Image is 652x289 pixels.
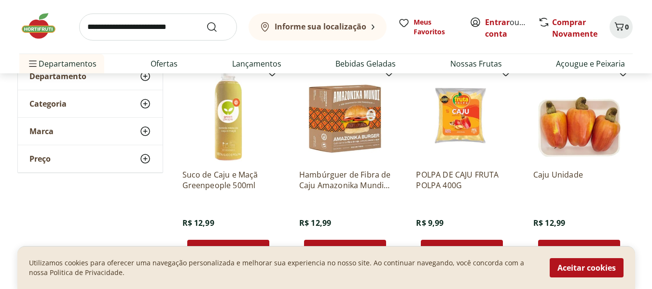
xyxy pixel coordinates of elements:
[625,22,629,31] span: 0
[27,52,97,75] span: Departamentos
[232,58,281,69] a: Lançamentos
[18,118,163,145] button: Marca
[187,240,269,259] button: Adicionar
[299,70,391,162] img: Hambúrguer de Fibra de Caju Amazonika Mundi 230g
[216,246,254,253] span: Adicionar
[538,240,620,259] button: Adicionar
[29,258,538,277] p: Utilizamos cookies para oferecer uma navegação personalizada e melhorar sua experiencia no nosso ...
[29,71,86,81] span: Departamento
[79,14,237,41] input: search
[550,258,624,277] button: Aceitar cookies
[27,52,39,75] button: Menu
[151,58,178,69] a: Ofertas
[414,17,458,37] span: Meus Favoritos
[485,17,538,39] a: Criar conta
[533,218,565,228] span: R$ 12,99
[416,70,508,162] img: POLPA DE CAJU FRUTA POLPA 400G
[18,90,163,117] button: Categoria
[450,246,488,253] span: Adicionar
[556,58,625,69] a: Açougue e Peixaria
[206,21,229,33] button: Submit Search
[552,17,597,39] a: Comprar Novamente
[567,246,605,253] span: Adicionar
[182,169,274,191] a: Suco de Caju e Maçã Greenpeople 500ml
[299,218,331,228] span: R$ 12,99
[299,169,391,191] a: Hambúrguer de Fibra de Caju Amazonika Mundi 230g
[398,17,458,37] a: Meus Favoritos
[533,169,625,191] a: Caju Unidade
[416,218,444,228] span: R$ 9,99
[421,240,503,259] button: Adicionar
[29,126,54,136] span: Marca
[333,246,371,253] span: Adicionar
[29,99,67,109] span: Categoria
[19,12,68,41] img: Hortifruti
[610,15,633,39] button: Carrinho
[275,21,366,32] b: Informe sua localização
[182,70,274,162] img: Suco de Caju e Maçã Greenpeople 500ml
[485,17,510,28] a: Entrar
[335,58,396,69] a: Bebidas Geladas
[29,154,51,164] span: Preço
[485,16,528,40] span: ou
[18,63,163,90] button: Departamento
[182,218,214,228] span: R$ 12,99
[416,169,508,191] a: POLPA DE CAJU FRUTA POLPA 400G
[249,14,387,41] button: Informe sua localização
[18,145,163,172] button: Preço
[304,240,386,259] button: Adicionar
[533,70,625,162] img: Caju Unidade
[450,58,502,69] a: Nossas Frutas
